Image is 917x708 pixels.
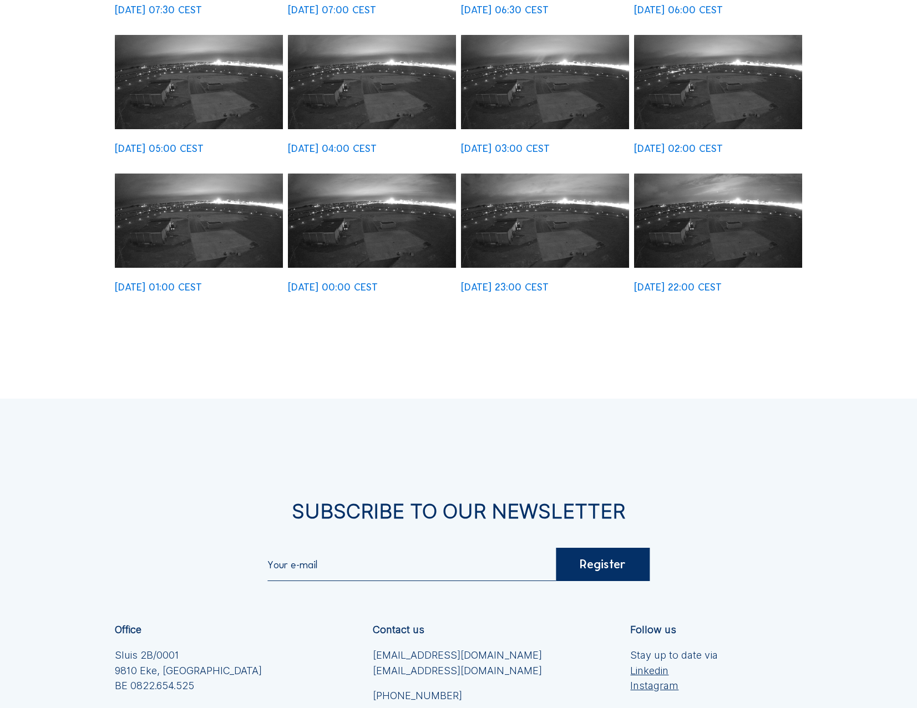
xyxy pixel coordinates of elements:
[115,648,262,693] div: Sluis 2B/0001 9810 Eke, [GEOGRAPHIC_DATA] BE 0822.654.525
[288,35,456,130] img: image_53068822
[115,5,202,15] div: [DATE] 07:30 CEST
[461,5,549,15] div: [DATE] 06:30 CEST
[634,282,722,292] div: [DATE] 22:00 CEST
[267,559,556,571] input: Your e-mail
[373,648,542,663] a: [EMAIL_ADDRESS][DOMAIN_NAME]
[634,35,802,130] img: image_53068143
[115,174,283,268] img: image_53067693
[288,144,377,154] div: [DATE] 04:00 CEST
[373,625,424,635] div: Contact us
[373,688,542,703] a: [PHONE_NUMBER]
[634,144,723,154] div: [DATE] 02:00 CEST
[630,625,676,635] div: Follow us
[115,282,202,292] div: [DATE] 01:00 CEST
[461,144,550,154] div: [DATE] 03:00 CEST
[634,174,802,268] img: image_53066598
[115,501,803,521] div: Subscribe to our newsletter
[115,625,141,635] div: Office
[630,678,718,693] a: Instagram
[630,648,718,693] div: Stay up to date via
[634,5,723,15] div: [DATE] 06:00 CEST
[115,35,283,130] img: image_53069273
[373,663,542,678] a: [EMAIL_ADDRESS][DOMAIN_NAME]
[630,663,718,678] a: Linkedin
[461,282,549,292] div: [DATE] 23:00 CEST
[461,35,629,130] img: image_53068467
[288,282,378,292] div: [DATE] 00:00 CEST
[556,548,650,581] div: Register
[115,144,204,154] div: [DATE] 05:00 CEST
[461,174,629,268] img: image_53066954
[288,5,376,15] div: [DATE] 07:00 CEST
[288,174,456,268] img: image_53067369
